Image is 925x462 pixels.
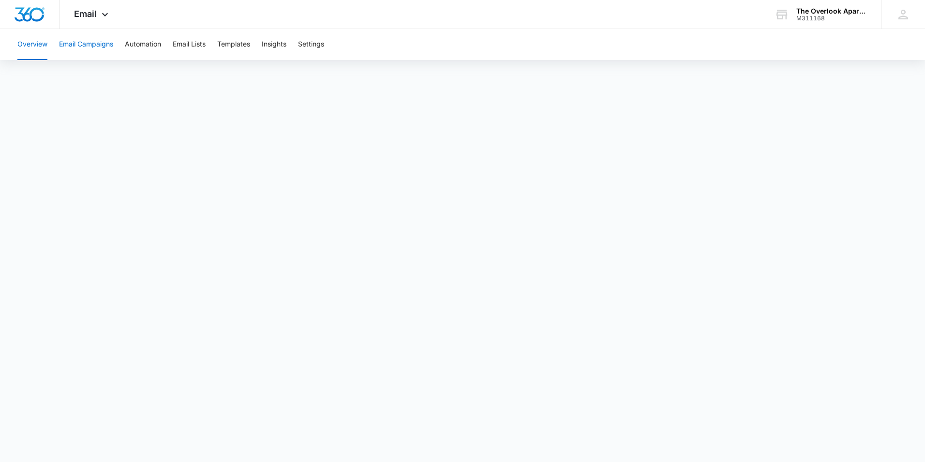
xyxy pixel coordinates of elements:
[125,29,161,60] button: Automation
[74,9,97,19] span: Email
[298,29,324,60] button: Settings
[262,29,286,60] button: Insights
[796,7,867,15] div: account name
[173,29,206,60] button: Email Lists
[796,15,867,22] div: account id
[59,29,113,60] button: Email Campaigns
[17,29,47,60] button: Overview
[217,29,250,60] button: Templates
